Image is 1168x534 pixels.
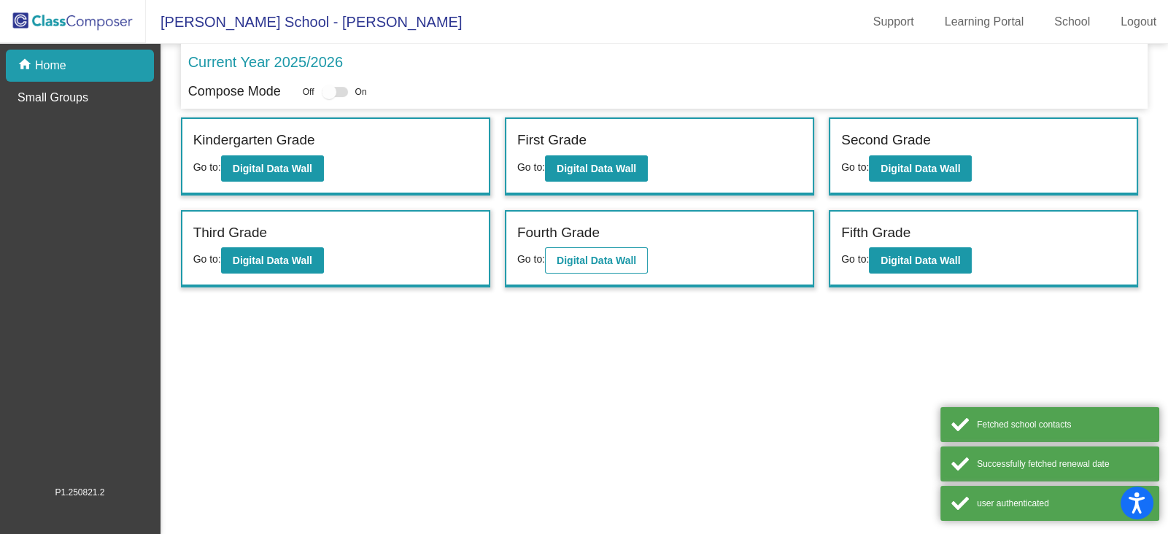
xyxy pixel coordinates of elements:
[517,130,587,151] label: First Grade
[841,130,931,151] label: Second Grade
[233,255,312,266] b: Digital Data Wall
[517,253,545,265] span: Go to:
[303,85,314,98] span: Off
[233,163,312,174] b: Digital Data Wall
[545,247,648,274] button: Digital Data Wall
[869,155,972,182] button: Digital Data Wall
[221,155,324,182] button: Digital Data Wall
[188,51,343,73] p: Current Year 2025/2026
[841,253,869,265] span: Go to:
[545,155,648,182] button: Digital Data Wall
[18,57,35,74] mat-icon: home
[557,255,636,266] b: Digital Data Wall
[881,255,960,266] b: Digital Data Wall
[841,161,869,173] span: Go to:
[355,85,367,98] span: On
[517,161,545,173] span: Go to:
[221,247,324,274] button: Digital Data Wall
[188,82,281,101] p: Compose Mode
[193,253,221,265] span: Go to:
[1043,10,1102,34] a: School
[881,163,960,174] b: Digital Data Wall
[869,247,972,274] button: Digital Data Wall
[977,497,1148,510] div: user authenticated
[18,89,88,107] p: Small Groups
[193,161,221,173] span: Go to:
[35,57,66,74] p: Home
[841,222,910,244] label: Fifth Grade
[862,10,926,34] a: Support
[1109,10,1168,34] a: Logout
[193,130,315,151] label: Kindergarten Grade
[977,418,1148,431] div: Fetched school contacts
[517,222,600,244] label: Fourth Grade
[557,163,636,174] b: Digital Data Wall
[933,10,1036,34] a: Learning Portal
[193,222,267,244] label: Third Grade
[977,457,1148,471] div: Successfully fetched renewal date
[146,10,462,34] span: [PERSON_NAME] School - [PERSON_NAME]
